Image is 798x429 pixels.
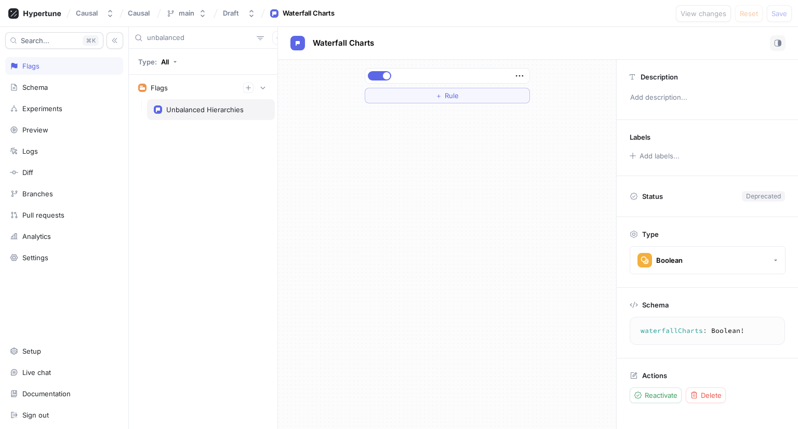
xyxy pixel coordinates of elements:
div: Preview [22,126,48,134]
span: ＋ [435,92,442,99]
p: Actions [642,371,667,380]
div: Flags [22,62,39,70]
div: Boolean [656,256,683,265]
div: Settings [22,253,48,262]
span: Waterfall Charts [313,39,374,47]
div: Schema [22,83,48,91]
div: Analytics [22,232,51,240]
button: main [162,5,211,22]
div: Waterfall Charts [283,8,335,19]
div: Draft [223,9,239,18]
button: Delete [686,387,726,403]
button: Search...K [5,32,103,49]
div: Logs [22,147,38,155]
div: Unbalanced Hierarchies [166,105,244,114]
div: Branches [22,190,53,198]
button: ＋Rule [365,88,530,103]
a: Documentation [5,385,123,403]
div: Live chat [22,368,51,377]
p: Type [642,230,659,238]
button: View changes [676,5,731,22]
button: Boolean [630,246,786,274]
div: All [161,58,169,66]
p: Labels [630,133,650,141]
span: Causal [128,9,150,17]
button: Reactivate [630,387,682,403]
div: Causal [76,9,98,18]
span: Save [772,10,787,17]
div: K [83,35,99,46]
span: View changes [681,10,726,17]
p: Description [641,73,678,81]
button: Save [767,5,792,22]
input: Search... [147,33,252,43]
button: Reset [735,5,763,22]
div: Documentation [22,390,71,398]
span: Rule [445,92,459,99]
div: Setup [22,347,41,355]
p: Add description... [626,89,789,106]
p: Schema [642,301,669,309]
span: Search... [21,37,49,44]
div: main [179,9,194,18]
button: Type: All [135,52,181,71]
button: Causal [72,5,118,22]
span: Reactivate [645,392,677,398]
div: Experiments [22,104,62,113]
p: Status [642,189,663,204]
textarea: waterfallCharts: Boolean! [634,321,780,340]
span: Delete [701,392,722,398]
button: Draft [219,5,260,22]
div: Add labels... [640,153,680,159]
div: Pull requests [22,211,64,219]
span: Reset [740,10,758,17]
button: Add labels... [626,149,682,163]
p: Type: [138,58,157,66]
div: Sign out [22,411,49,419]
div: Diff [22,168,33,177]
div: Flags [151,84,168,92]
div: Deprecated [746,192,781,201]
